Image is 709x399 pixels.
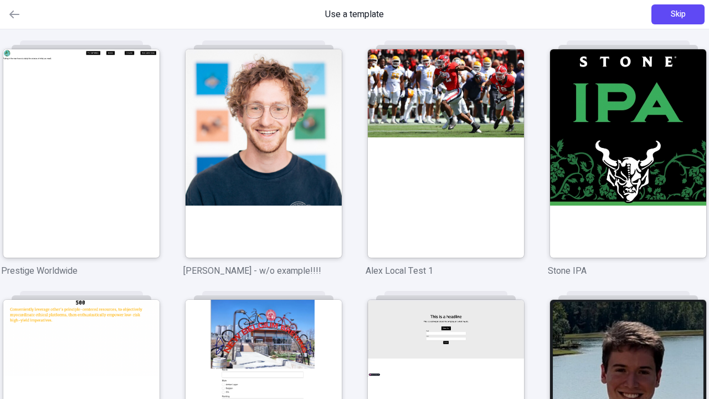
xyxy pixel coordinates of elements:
p: Stone IPA [548,264,708,278]
p: Alex Local Test 1 [366,264,526,278]
p: Prestige Worldwide [1,264,161,278]
span: Skip [671,8,686,21]
button: Skip [651,4,705,24]
p: [PERSON_NAME] - w/o example!!!! [183,264,343,278]
span: Use a template [325,8,384,21]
